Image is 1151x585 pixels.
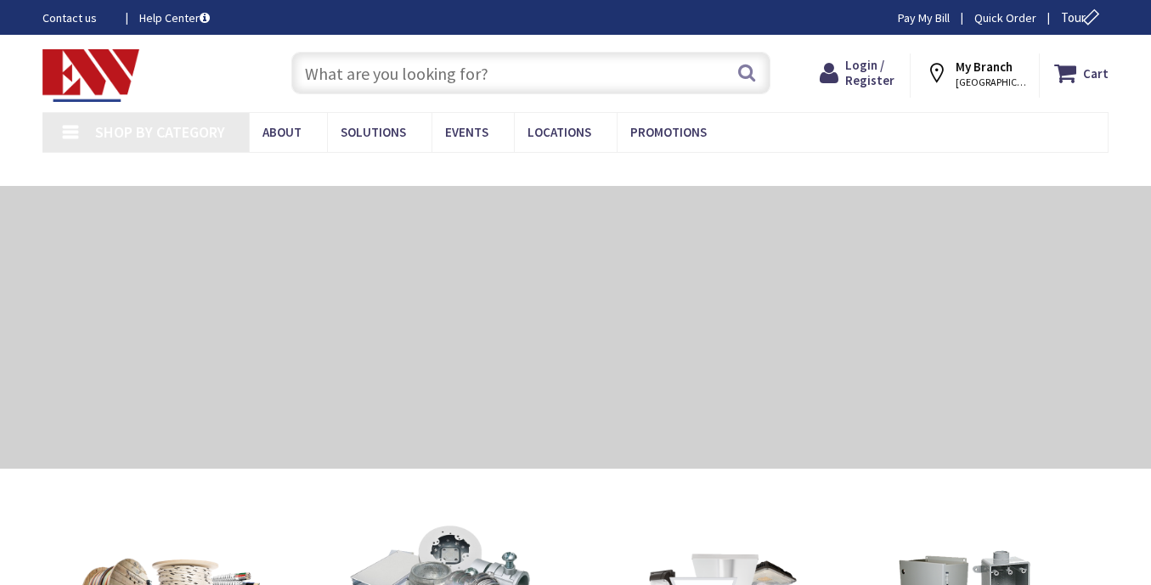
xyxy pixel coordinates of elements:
[291,52,770,94] input: What are you looking for?
[95,122,225,142] span: Shop By Category
[1054,58,1109,88] a: Cart
[974,9,1036,26] a: Quick Order
[956,59,1013,75] strong: My Branch
[528,124,591,140] span: Locations
[1061,9,1104,25] span: Tour
[925,58,1024,88] div: My Branch [GEOGRAPHIC_DATA], [GEOGRAPHIC_DATA]
[820,58,894,88] a: Login / Register
[898,9,950,26] a: Pay My Bill
[845,57,894,88] span: Login / Register
[445,124,488,140] span: Events
[341,124,406,140] span: Solutions
[956,76,1028,89] span: [GEOGRAPHIC_DATA], [GEOGRAPHIC_DATA]
[1083,58,1109,88] strong: Cart
[42,9,112,26] a: Contact us
[262,124,302,140] span: About
[630,124,707,140] span: Promotions
[139,9,210,26] a: Help Center
[42,49,139,102] img: Electrical Wholesalers, Inc.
